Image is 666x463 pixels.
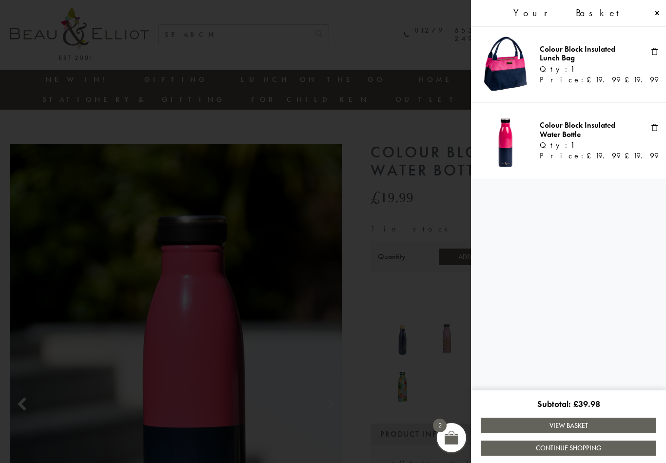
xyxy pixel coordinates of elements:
[570,141,574,150] span: 1
[625,75,659,85] bdi: 19.99
[513,7,627,19] span: Your Basket
[478,37,532,91] img: Colour Block Insulated Lunch Bag
[573,398,578,409] span: £
[540,76,621,84] div: Price:
[587,151,595,161] span: £
[481,418,656,433] a: View Basket
[537,398,573,409] span: Subtotal
[478,113,532,167] img: Colour Block Insulated Water Bottle
[625,75,633,85] span: £
[540,44,615,63] a: Colour Block Insulated Lunch Bag
[625,151,659,161] bdi: 19.99
[587,75,595,85] span: £
[540,141,620,150] div: Qty:
[625,151,633,161] span: £
[540,120,615,139] a: Colour Block Insulated Water Bottle
[587,75,621,85] bdi: 19.99
[433,419,447,432] span: 2
[540,152,621,160] div: Price:
[540,65,620,74] div: Qty:
[570,65,574,74] span: 1
[587,151,621,161] bdi: 19.99
[481,441,656,456] a: Continue Shopping
[573,398,600,409] bdi: 39.98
